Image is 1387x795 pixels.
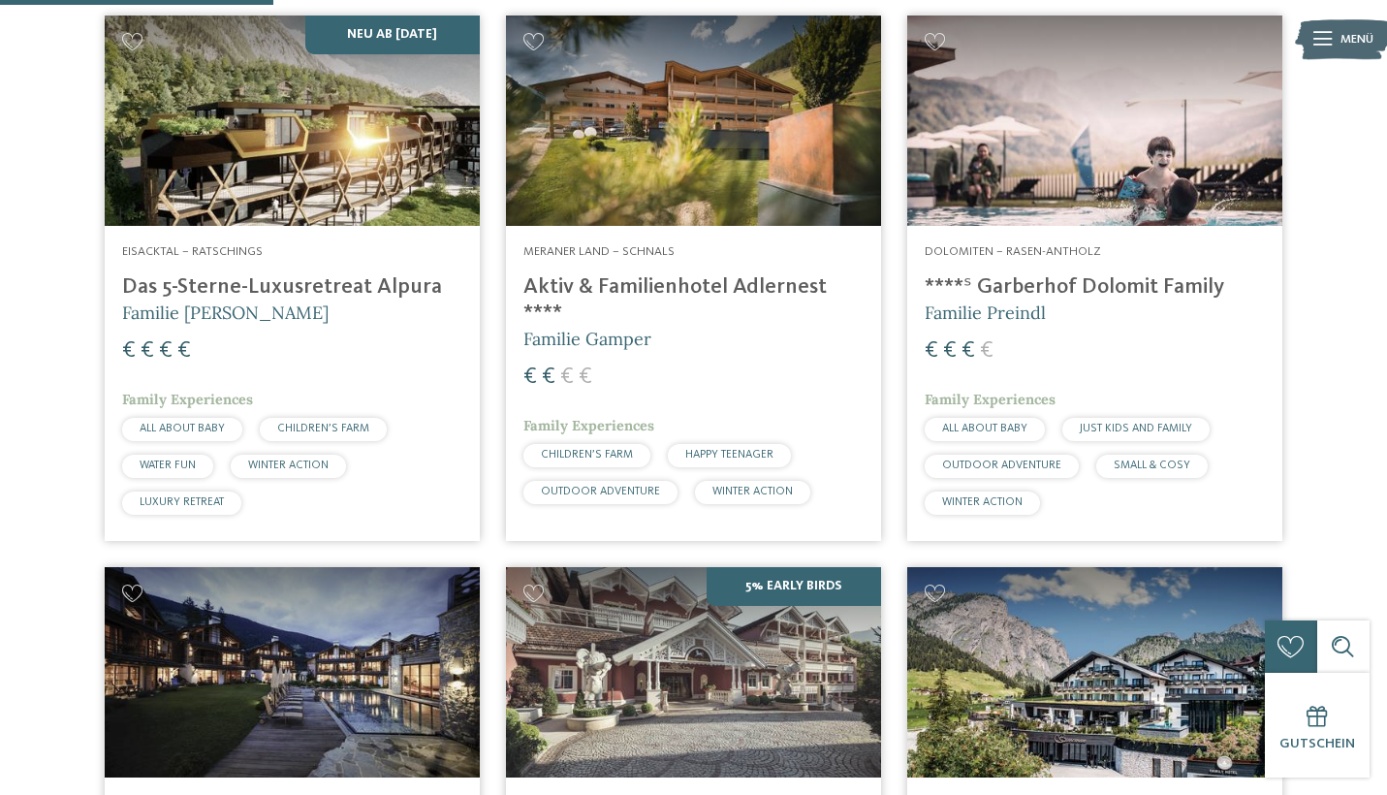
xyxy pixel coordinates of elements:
span: OUTDOOR ADVENTURE [942,460,1061,471]
span: € [943,339,957,363]
span: Meraner Land – Schnals [523,245,675,258]
img: Familienhotels gesucht? Hier findet ihr die besten! [105,16,480,227]
span: Family Experiences [523,417,654,434]
span: Dolomiten – Rasen-Antholz [925,245,1101,258]
span: CHILDREN’S FARM [541,449,633,461]
img: Family Spa Grand Hotel Cavallino Bianco ****ˢ [506,567,881,779]
span: € [980,339,993,363]
span: ALL ABOUT BABY [140,423,225,434]
span: € [542,366,555,389]
span: Familie Preindl [925,302,1046,324]
h4: Aktiv & Familienhotel Adlernest **** [523,274,864,327]
a: Familienhotels gesucht? Hier findet ihr die besten! Dolomiten – Rasen-Antholz ****ˢ Garberhof Dol... [907,16,1282,541]
span: € [925,339,938,363]
span: WINTER ACTION [712,486,793,497]
span: € [141,339,154,363]
span: JUST KIDS AND FAMILY [1080,423,1192,434]
span: WINTER ACTION [942,496,1023,508]
span: LUXURY RETREAT [140,496,224,508]
h4: ****ˢ Garberhof Dolomit Family [925,274,1265,301]
span: ALL ABOUT BABY [942,423,1027,434]
span: Family Experiences [925,391,1056,408]
span: Gutschein [1279,737,1355,750]
span: WINTER ACTION [248,460,329,471]
span: € [122,339,136,363]
img: Post Alpina - Family Mountain Chalets ****ˢ [105,567,480,779]
span: CHILDREN’S FARM [277,423,369,434]
span: € [177,339,191,363]
h4: Das 5-Sterne-Luxusretreat Alpura [122,274,462,301]
a: Gutschein [1265,673,1370,778]
span: € [579,366,592,389]
span: Eisacktal – Ratschings [122,245,263,258]
span: € [523,366,537,389]
span: Familie Gamper [523,328,651,350]
a: Familienhotels gesucht? Hier findet ihr die besten! Neu ab [DATE] Eisacktal – Ratschings Das 5-St... [105,16,480,541]
span: WATER FUN [140,460,196,471]
img: Familienhotels gesucht? Hier findet ihr die besten! [907,567,1282,779]
span: € [560,366,574,389]
span: € [159,339,173,363]
span: OUTDOOR ADVENTURE [541,486,660,497]
span: HAPPY TEENAGER [685,449,773,461]
span: Familie [PERSON_NAME] [122,302,329,324]
a: Familienhotels gesucht? Hier findet ihr die besten! Meraner Land – Schnals Aktiv & Familienhotel ... [506,16,881,541]
span: Family Experiences [122,391,253,408]
img: Familienhotels gesucht? Hier findet ihr die besten! [907,16,1282,227]
img: Aktiv & Familienhotel Adlernest **** [506,16,881,227]
span: SMALL & COSY [1114,460,1190,471]
span: € [961,339,975,363]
